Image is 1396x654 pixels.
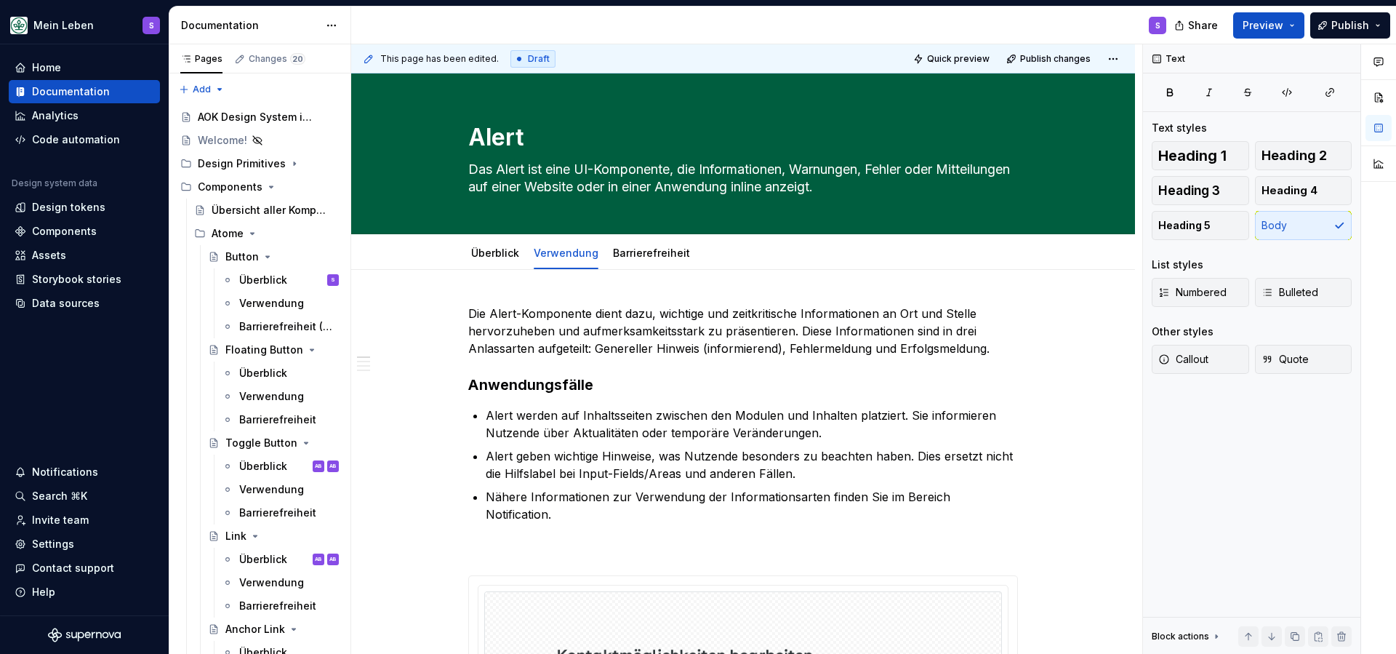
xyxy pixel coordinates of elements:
[181,18,318,33] div: Documentation
[9,244,160,267] a: Assets
[613,247,690,259] a: Barrierefreiheit
[486,407,1018,442] p: Alert werden auf Inhaltsseiten zwischen den Modulen und Inhalten platziert. Sie informieren Nutze...
[193,84,211,95] span: Add
[1158,352,1208,367] span: Callout
[1152,631,1209,642] div: Block actions
[32,60,61,75] div: Home
[1020,53,1091,65] span: Publish changes
[32,224,97,239] div: Components
[48,628,121,642] svg: Supernova Logo
[329,459,337,474] div: AB
[32,108,79,123] div: Analytics
[1152,278,1249,307] button: Numbered
[9,581,160,604] button: Help
[32,585,55,599] div: Help
[188,222,345,245] div: Atome
[1155,20,1160,31] div: S
[1152,345,1249,374] button: Callout
[225,436,297,450] div: Toggle Button
[239,599,316,613] div: Barrierefreiheit
[216,362,345,385] a: Überblick
[32,296,100,311] div: Data sources
[174,105,345,129] a: AOK Design System in Arbeit
[174,129,345,152] a: Welcome!
[607,237,696,268] div: Barrierefreiheit
[1152,141,1249,170] button: Heading 1
[202,525,345,548] a: Link
[249,53,305,65] div: Changes
[1261,183,1317,198] span: Heading 4
[1233,12,1304,39] button: Preview
[239,506,316,520] div: Barrierefreiheit
[202,338,345,362] a: Floating Button
[239,273,287,287] div: Überblick
[486,447,1018,482] p: Alert geben wichtige Hinweise, was Nutzende besonders zu beachten haben. Dies ersetzt nicht die H...
[1261,285,1318,300] span: Bulleted
[202,431,345,455] a: Toggle Button
[465,120,1015,155] textarea: Alert
[239,482,304,497] div: Verwendung
[202,618,345,641] a: Anchor Link
[10,17,28,34] img: df5db9ef-aba0-4771-bf51-9763b7497661.png
[225,343,303,357] div: Floating Button
[239,319,336,334] div: Barrierefreiheit (WIP)
[465,158,1015,199] textarea: Das Alert ist eine UI-Komponente, die Informationen, Warnungen, Fehler oder Mitteilungen auf eine...
[9,557,160,580] button: Contact support
[216,385,345,408] a: Verwendung
[216,501,345,525] a: Barrierefreiheit
[1158,183,1220,198] span: Heading 3
[198,133,247,148] div: Welcome!
[198,180,262,194] div: Components
[380,53,499,65] span: This page has been edited.
[216,478,345,501] a: Verwendung
[216,455,345,478] a: ÜberblickABAB
[534,247,598,259] a: Verwendung
[239,552,287,567] div: Überblick
[528,237,604,268] div: Verwendung
[149,20,154,31] div: S
[216,315,345,338] a: Barrierefreiheit (WIP)
[1158,285,1227,300] span: Numbered
[315,459,322,474] div: AB
[1331,18,1369,33] span: Publish
[239,575,304,590] div: Verwendung
[32,513,89,527] div: Invite team
[174,79,229,100] button: Add
[1261,148,1327,163] span: Heading 2
[1152,121,1207,135] div: Text styles
[9,80,160,103] a: Documentation
[1167,12,1227,39] button: Share
[1158,148,1227,163] span: Heading 1
[188,199,345,222] a: Übersicht aller Komponenten
[239,389,304,404] div: Verwendung
[216,292,345,315] a: Verwendung
[32,489,87,503] div: Search ⌘K
[1152,211,1249,240] button: Heading 5
[9,484,160,508] button: Search ⌘K
[3,9,166,41] button: Mein LebenS
[1255,176,1352,205] button: Heading 4
[239,366,287,380] div: Überblick
[225,250,259,264] div: Button
[198,156,286,171] div: Design Primitives
[32,248,66,263] div: Assets
[1261,352,1309,367] span: Quote
[32,561,114,575] div: Contact support
[32,272,121,287] div: Storybook stories
[174,152,345,175] div: Design Primitives
[239,459,287,474] div: Überblick
[468,305,1018,357] p: Die Alert-Komponente dient dazu, wichtige und zeitkritische Informationen an Ort und Stelle hervo...
[331,273,335,287] div: S
[909,49,996,69] button: Quick preview
[225,622,285,637] div: Anchor Link
[202,245,345,268] a: Button
[468,375,1018,395] h3: Anwendungsfälle
[9,292,160,315] a: Data sources
[1310,12,1390,39] button: Publish
[216,571,345,594] a: Verwendung
[1152,324,1214,339] div: Other styles
[9,220,160,243] a: Components
[32,465,98,479] div: Notifications
[32,200,105,215] div: Design tokens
